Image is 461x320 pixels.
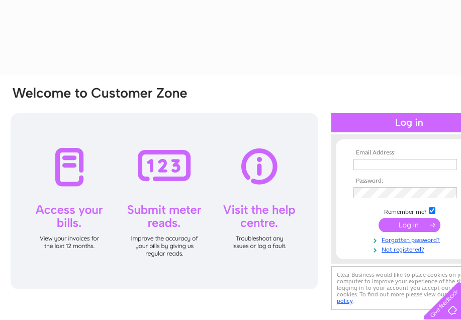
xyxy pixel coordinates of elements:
input: Submit [379,218,440,232]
